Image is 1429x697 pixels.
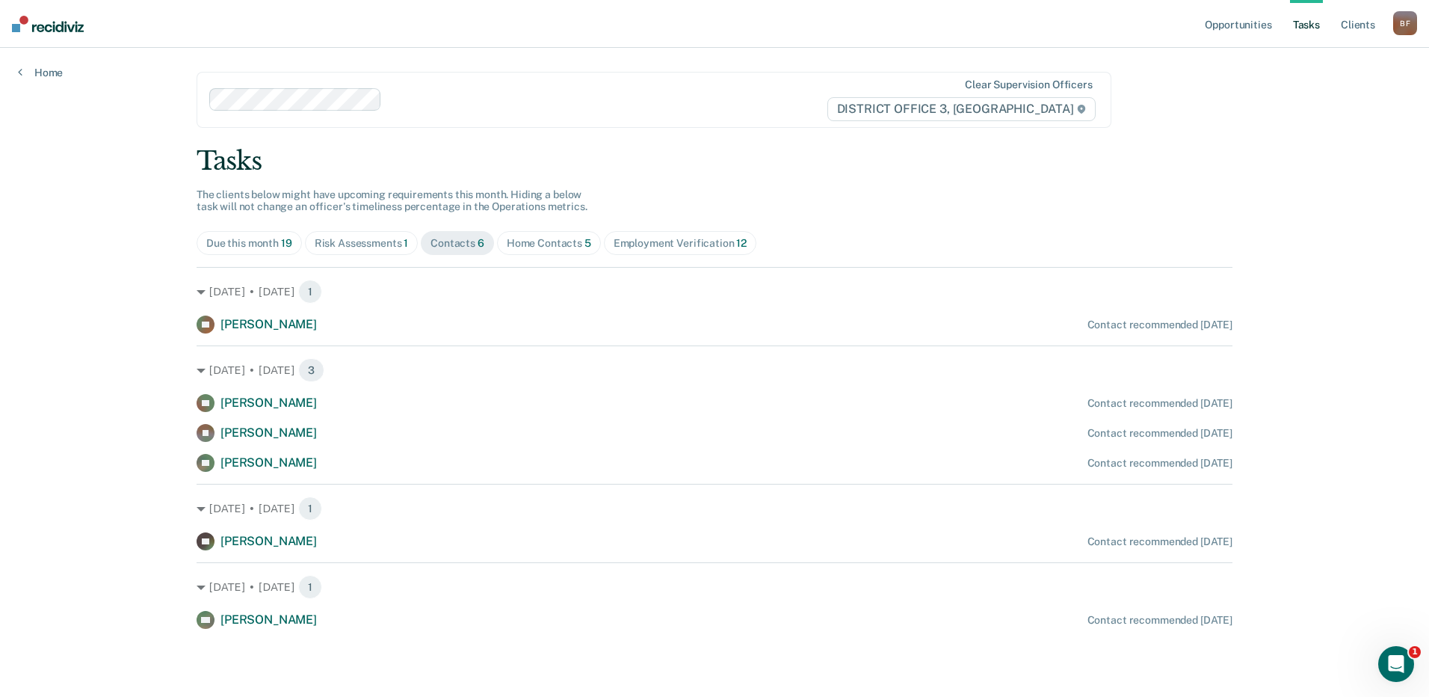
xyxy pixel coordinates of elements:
[298,497,322,521] span: 1
[584,237,591,249] span: 5
[206,237,292,250] div: Due this month
[220,534,317,548] span: [PERSON_NAME]
[404,237,408,249] span: 1
[965,79,1092,91] div: Clear supervision officers
[18,66,63,79] a: Home
[1393,11,1417,35] div: B F
[1409,646,1421,658] span: 1
[1087,614,1232,627] div: Contact recommended [DATE]
[197,358,1232,382] div: [DATE] • [DATE] 3
[220,317,317,331] span: [PERSON_NAME]
[12,16,84,32] img: Recidiviz
[220,455,317,470] span: [PERSON_NAME]
[1087,535,1232,548] div: Contact recommended [DATE]
[827,97,1096,121] span: DISTRICT OFFICE 3, [GEOGRAPHIC_DATA]
[220,612,317,627] span: [PERSON_NAME]
[478,237,484,249] span: 6
[197,188,587,213] span: The clients below might have upcoming requirements this month. Hiding a below task will not chang...
[315,237,409,250] div: Risk Assessments
[220,396,317,410] span: [PERSON_NAME]
[298,575,322,599] span: 1
[197,575,1232,599] div: [DATE] • [DATE] 1
[430,237,484,250] div: Contacts
[1087,397,1232,410] div: Contact recommended [DATE]
[1393,11,1417,35] button: BF
[1378,646,1414,682] iframe: Intercom live chat
[1087,319,1232,331] div: Contact recommended [DATE]
[507,237,591,250] div: Home Contacts
[736,237,747,249] span: 12
[281,237,292,249] span: 19
[220,426,317,440] span: [PERSON_NAME]
[197,280,1232,304] div: [DATE] • [DATE] 1
[298,358,324,382] span: 3
[197,497,1232,521] div: [DATE] • [DATE] 1
[1087,427,1232,440] div: Contact recommended [DATE]
[298,280,322,304] span: 1
[1087,457,1232,470] div: Contact recommended [DATE]
[614,237,747,250] div: Employment Verification
[197,146,1232,176] div: Tasks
